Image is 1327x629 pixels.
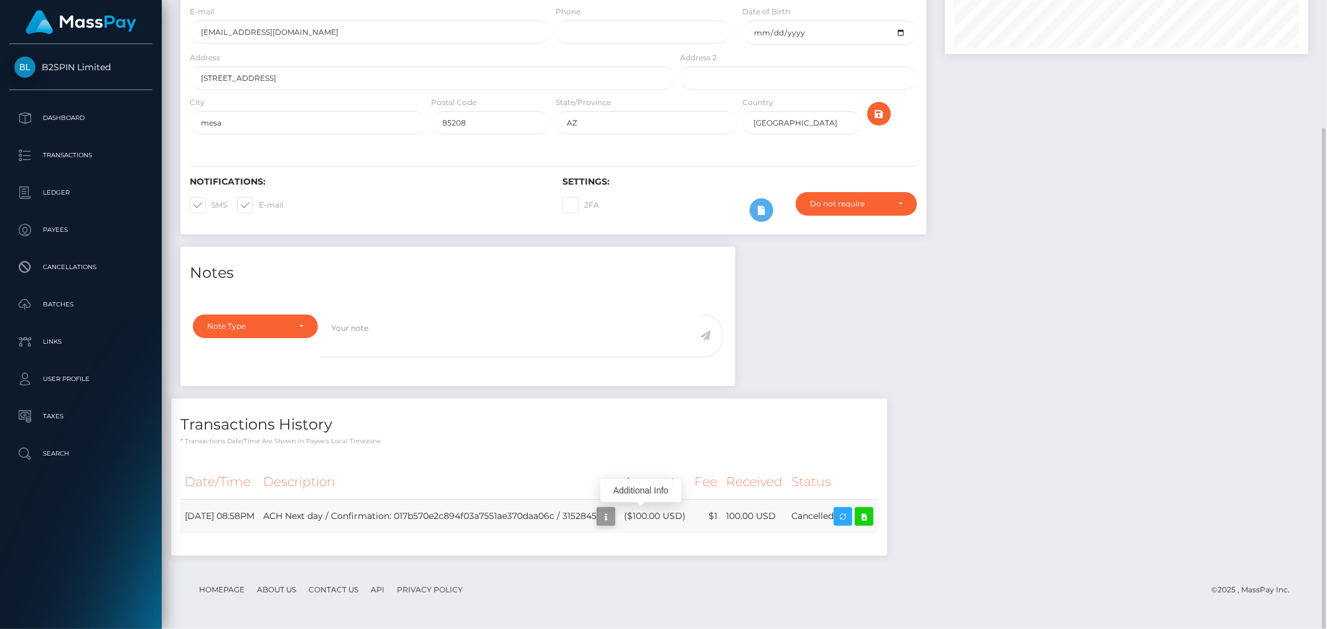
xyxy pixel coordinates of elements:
[180,436,878,446] p: * Transactions date/time are shown in payee's local timezone
[14,258,147,277] p: Cancellations
[722,465,787,499] th: Received
[620,465,690,499] th: Amount
[14,221,147,239] p: Payees
[14,444,147,463] p: Search
[620,499,690,533] td: ($100.00 USD)
[14,333,147,351] p: Links
[252,580,301,599] a: About Us
[366,580,389,599] a: API
[796,192,917,216] button: Do not require
[9,289,152,320] a: Batches
[14,295,147,314] p: Batches
[562,177,916,187] h6: Settings:
[14,109,147,127] p: Dashboard
[9,177,152,208] a: Ledger
[259,465,620,499] th: Description
[810,199,888,209] div: Do not require
[680,52,717,63] label: Address 2
[1211,583,1299,597] div: © 2025 , MassPay Inc.
[722,499,787,533] td: 100.00 USD
[190,6,214,17] label: E-mail
[556,97,611,108] label: State/Province
[9,364,152,395] a: User Profile
[742,6,790,17] label: Date of Birth
[190,197,227,213] label: SMS
[193,314,318,338] button: Note Type
[180,499,259,533] td: [DATE] 08:58PM
[207,321,289,331] div: Note Type
[787,499,878,533] td: Cancelled
[190,97,205,108] label: City
[787,465,878,499] th: Status
[180,414,878,436] h4: Transactions History
[190,52,220,63] label: Address
[194,580,249,599] a: Homepage
[556,6,580,17] label: Phone
[9,401,152,432] a: Taxes
[690,499,722,533] td: $1
[9,140,152,171] a: Transactions
[392,580,468,599] a: Privacy Policy
[237,197,283,213] label: E-mail
[562,197,599,213] label: 2FA
[9,252,152,283] a: Cancellations
[14,407,147,426] p: Taxes
[9,214,152,246] a: Payees
[190,262,726,284] h4: Notes
[180,465,259,499] th: Date/Time
[9,62,152,73] span: B2SPIN Limited
[9,103,152,134] a: Dashboard
[190,177,544,187] h6: Notifications:
[9,326,152,357] a: Links
[26,10,136,34] img: MassPay Logo
[14,146,147,165] p: Transactions
[432,97,477,108] label: Postal Code
[742,97,773,108] label: Country
[600,479,681,502] div: Additional Info
[304,580,363,599] a: Contact Us
[14,370,147,388] p: User Profile
[690,465,722,499] th: Fee
[14,57,35,78] img: B2SPIN Limited
[14,183,147,202] p: Ledger
[9,438,152,469] a: Search
[259,499,620,533] td: ACH Next day / Confirmation: 017b570e2c894f03a7551ae370daa06c / 3152845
